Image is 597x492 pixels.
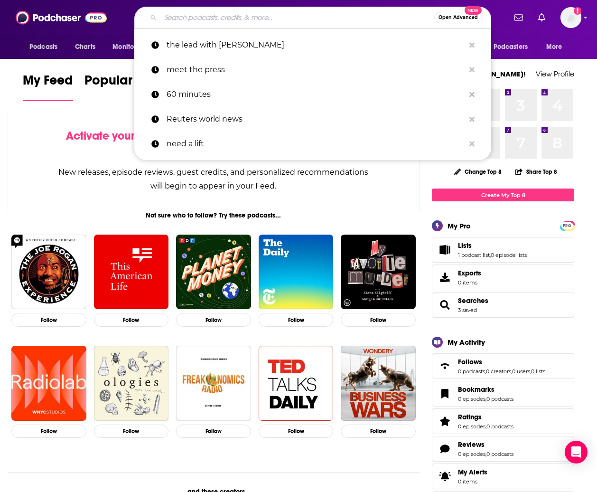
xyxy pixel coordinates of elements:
a: 60 minutes [134,82,491,107]
a: Create My Top 8 [432,189,574,201]
span: Exports [458,269,481,277]
span: Popular Feed [84,72,165,94]
a: Ratings [435,415,454,428]
button: open menu [476,38,541,56]
img: This American Life [94,235,169,310]
a: meet the press [134,57,491,82]
img: Podchaser - Follow, Share and Rate Podcasts [16,9,107,27]
a: need a lift [134,132,491,156]
a: Bookmarks [435,387,454,400]
img: The Joe Rogan Experience [11,235,86,310]
span: 0 items [458,279,481,286]
img: TED Talks Daily [259,346,334,421]
span: Lists [432,237,574,263]
a: My Alerts [432,464,574,489]
a: Lists [435,243,454,256]
span: Monitoring [112,40,146,54]
a: 3 saved [458,307,477,313]
a: Reviews [435,442,454,455]
span: Open Advanced [438,15,478,20]
a: View Profile [536,69,574,78]
button: Follow [94,313,169,327]
button: Open AdvancedNew [434,12,482,23]
span: Podcasts [29,40,57,54]
a: 0 podcasts [486,451,513,457]
span: Lists [458,241,472,250]
a: Show notifications dropdown [534,9,549,26]
a: Ratings [458,413,513,421]
a: 0 users [512,368,530,375]
a: the lead with [PERSON_NAME] [134,33,491,57]
button: open menu [23,38,70,56]
p: meet the press [167,57,465,82]
p: Reuters world news [167,107,465,132]
div: Not sure who to follow? Try these podcasts... [8,211,420,219]
span: Logged in as susansaulny [560,7,581,28]
span: Exports [435,271,454,284]
a: My Feed [23,72,73,101]
button: Follow [94,425,169,438]
p: the lead with Jake tapper [167,33,465,57]
a: Follows [435,360,454,373]
span: Reviews [458,440,485,449]
img: Business Wars [341,346,416,421]
img: Freakonomics Radio [176,346,251,421]
svg: Add a profile image [574,7,581,15]
a: Follows [458,358,545,366]
div: My Pro [448,221,471,230]
input: Search podcasts, credits, & more... [160,10,434,25]
span: My Alerts [458,468,487,476]
button: Follow [259,425,334,438]
span: , [485,368,486,375]
span: Ratings [458,413,482,421]
span: Bookmarks [458,385,494,394]
span: 0 items [458,478,487,485]
span: My Alerts [435,470,454,483]
button: open menu [106,38,159,56]
div: New releases, episode reviews, guest credits, and personalized recommendations will begin to appe... [56,165,372,193]
span: Follows [432,353,574,379]
button: Show profile menu [560,7,581,28]
div: Search podcasts, credits, & more... [134,7,491,28]
a: Show notifications dropdown [511,9,527,26]
button: Change Top 8 [448,166,507,178]
span: , [490,252,491,258]
img: The Daily [259,235,334,310]
p: 60 minutes [167,82,465,107]
span: Searches [432,292,574,318]
img: Planet Money [176,235,251,310]
a: 0 podcasts [458,368,485,375]
button: Follow [341,425,416,438]
button: open menu [540,38,574,56]
a: Searches [435,298,454,312]
span: Follows [458,358,482,366]
button: Follow [176,313,251,327]
a: 1 podcast list [458,252,490,258]
button: Follow [341,313,416,327]
button: Follow [259,313,334,327]
a: 0 creators [486,368,511,375]
a: Exports [432,265,574,290]
span: For Podcasters [482,40,528,54]
a: Searches [458,296,488,305]
img: User Profile [560,7,581,28]
span: New [465,6,482,15]
span: , [485,423,486,430]
div: My Activity [448,338,485,347]
button: Follow [11,313,86,327]
a: Reuters world news [134,107,491,132]
a: 0 lists [531,368,545,375]
span: Activate your Feed [66,129,163,143]
span: , [485,451,486,457]
button: Follow [11,425,86,438]
a: Reviews [458,440,513,449]
a: PRO [561,222,573,229]
span: Reviews [432,436,574,462]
